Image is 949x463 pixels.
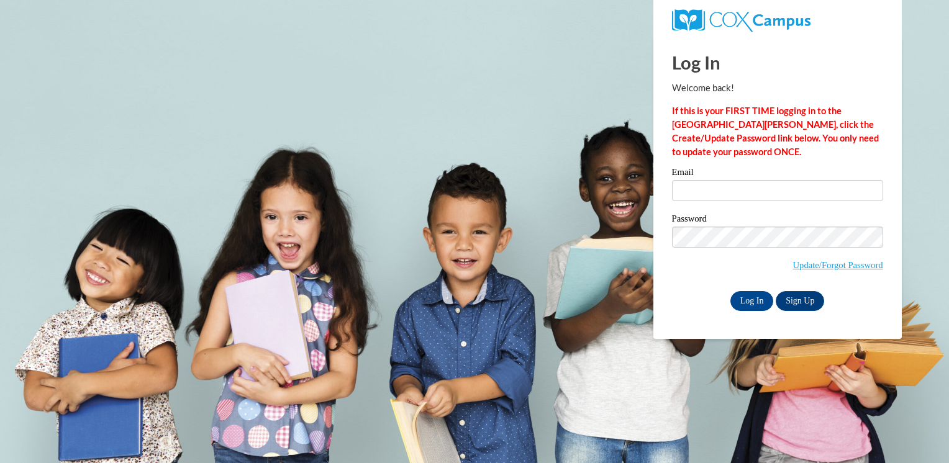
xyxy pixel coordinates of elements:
h1: Log In [672,50,883,75]
label: Email [672,168,883,180]
a: Sign Up [776,291,824,311]
img: COX Campus [672,9,811,32]
input: Log In [730,291,774,311]
p: Welcome back! [672,81,883,95]
label: Password [672,214,883,227]
a: Update/Forgot Password [793,260,883,270]
strong: If this is your FIRST TIME logging in to the [GEOGRAPHIC_DATA][PERSON_NAME], click the Create/Upd... [672,106,879,157]
a: COX Campus [672,14,811,25]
